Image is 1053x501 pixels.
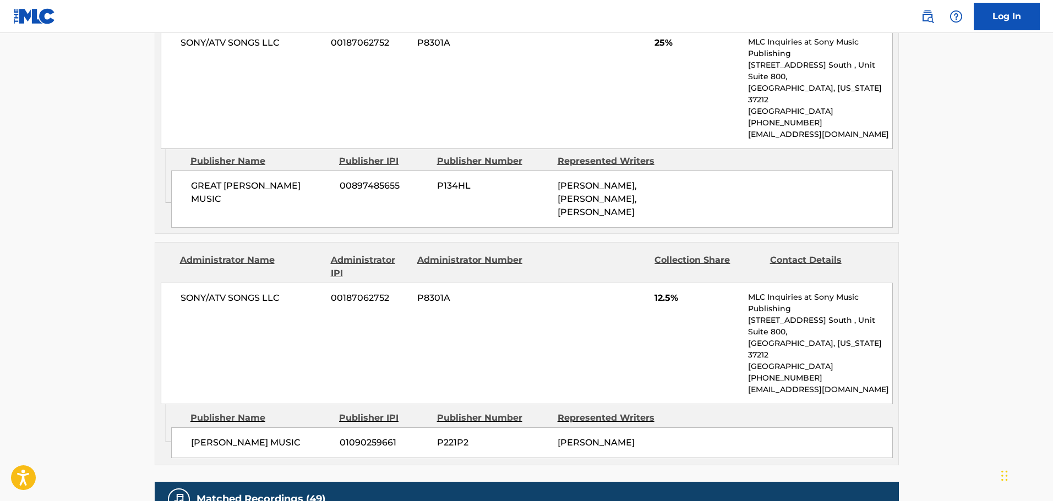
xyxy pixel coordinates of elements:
[654,36,740,49] span: 25%
[945,5,967,27] div: Help
[921,10,934,23] img: search
[331,254,409,280] div: Administrator IPI
[748,36,892,59] p: MLC Inquiries at Sony Music Publishing
[340,179,429,192] span: 00897485655
[748,82,892,106] p: [GEOGRAPHIC_DATA], [US_STATE] 37212
[181,291,323,305] span: SONY/ATV SONGS LLC
[437,411,549,425] div: Publisher Number
[748,372,892,384] p: [PHONE_NUMBER]
[339,155,429,168] div: Publisher IPI
[340,436,429,449] span: 01090259661
[748,129,892,140] p: [EMAIL_ADDRESS][DOMAIN_NAME]
[190,411,331,425] div: Publisher Name
[437,436,549,449] span: P221P2
[417,36,524,49] span: P8301A
[748,59,892,82] p: [STREET_ADDRESS] South , Unit Suite 800,
[654,254,761,280] div: Collection Share
[331,291,409,305] span: 00187062752
[190,155,331,168] div: Publisher Name
[974,3,1040,30] a: Log In
[558,180,637,217] span: [PERSON_NAME], [PERSON_NAME], [PERSON_NAME]
[558,155,670,168] div: Represented Writers
[191,436,331,449] span: [PERSON_NAME] MUSIC
[748,361,892,372] p: [GEOGRAPHIC_DATA]
[417,291,524,305] span: P8301A
[13,8,56,24] img: MLC Logo
[437,179,549,192] span: P134HL
[916,5,939,27] a: Public Search
[770,254,877,280] div: Contact Details
[181,36,323,49] span: SONY/ATV SONGS LLC
[437,155,549,168] div: Publisher Number
[558,411,670,425] div: Represented Writers
[417,254,524,280] div: Administrator Number
[339,411,429,425] div: Publisher IPI
[180,254,323,280] div: Administrator Name
[331,36,409,49] span: 00187062752
[748,117,892,129] p: [PHONE_NUMBER]
[558,437,635,448] span: [PERSON_NAME]
[998,448,1053,501] iframe: Chat Widget
[191,179,331,206] span: GREAT [PERSON_NAME] MUSIC
[748,338,892,361] p: [GEOGRAPHIC_DATA], [US_STATE] 37212
[1001,459,1008,492] div: Drag
[748,315,892,338] p: [STREET_ADDRESS] South , Unit Suite 800,
[748,291,892,315] p: MLC Inquiries at Sony Music Publishing
[748,384,892,395] p: [EMAIL_ADDRESS][DOMAIN_NAME]
[950,10,963,23] img: help
[654,291,740,305] span: 12.5%
[748,106,892,117] p: [GEOGRAPHIC_DATA]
